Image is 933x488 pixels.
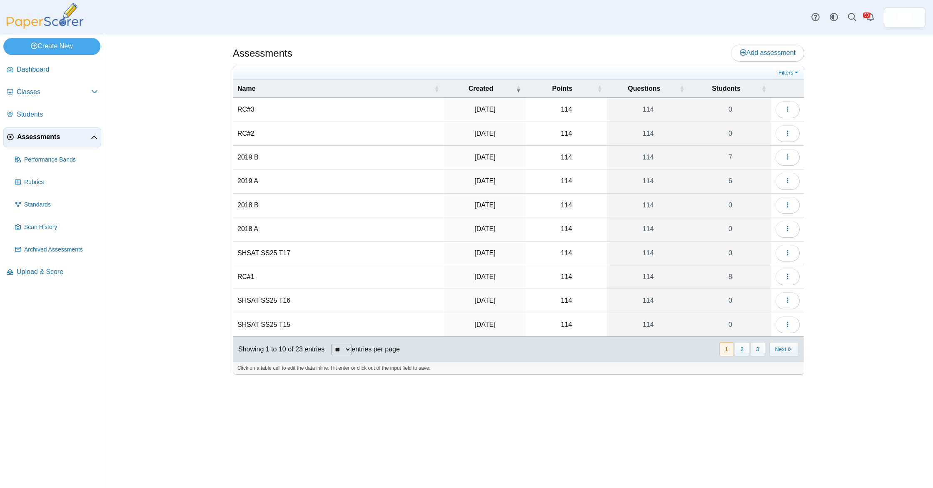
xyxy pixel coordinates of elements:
[474,106,495,113] time: Jul 21, 2025 at 3:39 PM
[712,85,740,92] span: Students
[607,122,689,145] a: 114
[474,202,495,209] time: Jul 21, 2025 at 2:58 PM
[526,169,607,193] td: 114
[761,80,766,97] span: Students : Activate to sort
[233,242,444,265] td: SHSAT SS25 T17
[689,313,771,336] a: 0
[689,122,771,145] a: 0
[689,146,771,169] a: 7
[516,80,521,97] span: Created : Activate to remove sorting
[776,69,802,77] a: Filters
[233,337,324,362] div: Showing 1 to 10 of 23 entries
[233,98,444,122] td: RC#3
[12,172,101,192] a: Rubrics
[526,122,607,146] td: 114
[719,342,734,356] button: 1
[352,346,400,353] label: entries per page
[233,265,444,289] td: RC#1
[12,195,101,215] a: Standards
[3,60,101,80] a: Dashboard
[607,289,689,312] a: 114
[17,132,91,142] span: Assessments
[233,217,444,241] td: 2018 A
[3,105,101,125] a: Students
[628,85,660,92] span: Questions
[24,178,98,187] span: Rubrics
[689,169,771,193] a: 6
[3,262,101,282] a: Upload & Score
[233,362,804,374] div: Click on a table cell to edit the data inline. Hit enter or click out of the input field to save.
[607,217,689,241] a: 114
[474,249,495,256] time: Jul 21, 2025 at 2:39 PM
[526,265,607,289] td: 114
[474,154,495,161] time: Jul 21, 2025 at 3:19 PM
[12,217,101,237] a: Scan History
[434,80,439,97] span: Name : Activate to sort
[689,265,771,289] a: 8
[24,223,98,232] span: Scan History
[474,321,495,328] time: Jul 9, 2025 at 2:58 PM
[12,240,101,260] a: Archived Assessments
[718,342,799,356] nav: pagination
[3,38,100,55] a: Create New
[3,127,101,147] a: Assessments
[3,82,101,102] a: Classes
[526,313,607,337] td: 114
[17,65,98,74] span: Dashboard
[607,242,689,265] a: 114
[17,87,91,97] span: Classes
[233,194,444,217] td: 2018 B
[3,23,87,30] a: PaperScorer
[469,85,494,92] span: Created
[607,313,689,336] a: 114
[607,194,689,217] a: 114
[24,201,98,209] span: Standards
[552,85,573,92] span: Points
[233,146,444,169] td: 2019 B
[24,156,98,164] span: Performance Bands
[474,177,495,184] time: Jul 21, 2025 at 3:07 PM
[17,267,98,276] span: Upload & Score
[689,98,771,121] a: 0
[474,273,495,280] time: Jul 18, 2025 at 12:57 PM
[607,146,689,169] a: 114
[526,146,607,169] td: 114
[689,242,771,265] a: 0
[233,169,444,193] td: 2019 A
[24,246,98,254] span: Archived Assessments
[233,46,292,60] h1: Assessments
[884,7,926,27] a: ps.cRz8zCdsP4LbcP2q
[526,242,607,265] td: 114
[689,289,771,312] a: 0
[607,265,689,289] a: 114
[526,194,607,217] td: 114
[17,110,98,119] span: Students
[689,194,771,217] a: 0
[233,122,444,146] td: RC#2
[3,3,87,29] img: PaperScorer
[679,80,684,97] span: Questions : Activate to sort
[769,342,799,356] button: Next
[526,217,607,241] td: 114
[898,11,911,24] img: ps.cRz8zCdsP4LbcP2q
[233,313,444,337] td: SHSAT SS25 T15
[740,49,796,56] span: Add assessment
[237,85,256,92] span: Name
[735,342,749,356] button: 2
[750,342,765,356] button: 3
[898,11,911,24] span: d&k prep prep
[474,297,495,304] time: Jul 9, 2025 at 3:10 PM
[731,45,804,61] a: Add assessment
[12,150,101,170] a: Performance Bands
[526,289,607,313] td: 114
[607,169,689,193] a: 114
[607,98,689,121] a: 114
[233,289,444,313] td: SHSAT SS25 T16
[526,98,607,122] td: 114
[861,8,880,27] a: Alerts
[474,130,495,137] time: Jul 21, 2025 at 3:30 PM
[474,225,495,232] time: Jul 21, 2025 at 2:47 PM
[597,80,602,97] span: Points : Activate to sort
[689,217,771,241] a: 0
